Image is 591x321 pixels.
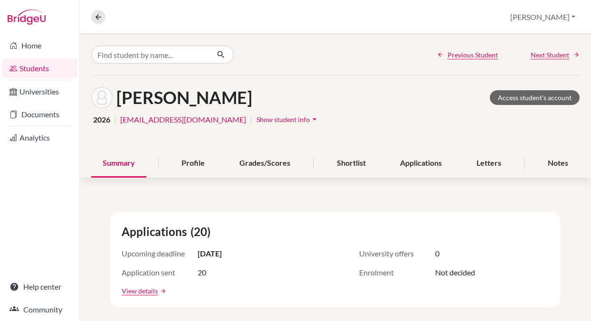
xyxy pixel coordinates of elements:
[2,36,77,55] a: Home
[448,50,498,60] span: Previous Student
[310,114,319,124] i: arrow_drop_down
[198,267,206,278] span: 20
[91,150,146,178] div: Summary
[2,82,77,101] a: Universities
[122,267,198,278] span: Application sent
[437,50,498,60] a: Previous Student
[256,112,320,127] button: Show student infoarrow_drop_down
[116,87,252,108] h1: [PERSON_NAME]
[257,115,310,123] span: Show student info
[228,150,302,178] div: Grades/Scores
[325,150,377,178] div: Shortlist
[2,277,77,296] a: Help center
[170,150,216,178] div: Profile
[198,248,222,259] span: [DATE]
[531,50,569,60] span: Next Student
[359,267,435,278] span: Enrolment
[191,223,214,240] span: (20)
[2,59,77,78] a: Students
[389,150,453,178] div: Applications
[531,50,580,60] a: Next Student
[158,288,166,294] a: arrow_forward
[8,9,46,25] img: Bridge-U
[122,286,158,296] a: View details
[2,128,77,147] a: Analytics
[122,223,191,240] span: Applications
[2,300,77,319] a: Community
[91,87,113,108] img: Nadine Issa's avatar
[250,114,252,125] span: |
[490,90,580,105] a: Access student's account
[120,114,246,125] a: [EMAIL_ADDRESS][DOMAIN_NAME]
[435,267,475,278] span: Not decided
[114,114,116,125] span: |
[506,8,580,26] button: [PERSON_NAME]
[2,105,77,124] a: Documents
[465,150,513,178] div: Letters
[91,46,209,64] input: Find student by name...
[435,248,439,259] span: 0
[93,114,110,125] span: 2026
[359,248,435,259] span: University offers
[536,150,580,178] div: Notes
[122,248,198,259] span: Upcoming deadline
